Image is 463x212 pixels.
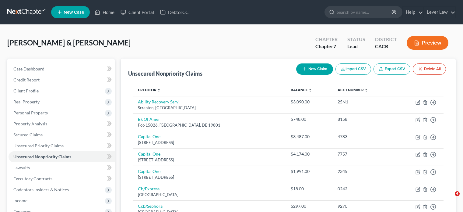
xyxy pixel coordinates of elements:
div: 25N1 [338,99,389,105]
div: District [375,36,397,43]
span: Property Analysis [13,121,47,126]
div: [STREET_ADDRESS] [138,174,281,180]
a: Lever Law [424,7,455,18]
a: Capital One [138,151,160,156]
div: 0242 [338,186,389,192]
a: Client Portal [118,7,157,18]
div: Lead [347,43,365,50]
a: Capital One [138,169,160,174]
a: Unsecured Nonpriority Claims [9,151,115,162]
div: 7757 [338,151,389,157]
div: Unsecured Nonpriority Claims [128,70,202,77]
button: Delete All [413,63,446,75]
input: Search by name... [337,6,392,18]
div: $1,991.00 [291,168,328,174]
div: $4,174.00 [291,151,328,157]
iframe: Intercom live chat [442,191,457,206]
button: Import CSV [335,63,371,75]
span: Codebtors Insiders & Notices [13,187,69,192]
a: Cb/Express [138,186,160,191]
a: Case Dashboard [9,63,115,74]
button: Preview [407,36,448,50]
a: Export CSV [374,63,410,75]
div: $3,090.00 [291,99,328,105]
div: Chapter [315,43,338,50]
div: $18.00 [291,186,328,192]
span: New Case [64,10,84,15]
span: Unsecured Priority Claims [13,143,64,148]
span: Real Property [13,99,40,104]
a: Balance unfold_more [291,88,312,92]
a: Home [92,7,118,18]
button: New Claim [296,63,333,75]
a: Unsecured Priority Claims [9,140,115,151]
i: unfold_more [157,88,161,92]
a: Executory Contracts [9,173,115,184]
div: $3,487.00 [291,134,328,140]
div: Chapter [315,36,338,43]
div: [STREET_ADDRESS] [138,140,281,146]
a: Secured Claims [9,129,115,140]
i: unfold_more [308,88,312,92]
div: 8158 [338,116,389,122]
div: Pob 15026, [GEOGRAPHIC_DATA], DE 19801 [138,122,281,128]
a: Help [403,7,423,18]
div: Status [347,36,365,43]
a: Ability Recovery Servi [138,99,180,104]
a: Lawsuits [9,162,115,173]
span: Executory Contracts [13,176,52,181]
a: Bk Of Amer [138,117,160,122]
span: 7 [333,43,336,49]
span: Credit Report [13,77,40,82]
a: Capital One [138,134,160,139]
div: [GEOGRAPHIC_DATA] [138,192,281,198]
span: Secured Claims [13,132,43,137]
div: Scranton, [GEOGRAPHIC_DATA] [138,105,281,111]
span: [PERSON_NAME] & [PERSON_NAME] [7,38,131,47]
div: 2345 [338,168,389,174]
div: $297.00 [291,203,328,209]
span: 4 [455,191,460,196]
span: Personal Property [13,110,48,115]
i: unfold_more [364,88,368,92]
span: Unsecured Nonpriority Claims [13,154,71,159]
span: Client Profile [13,88,39,93]
span: Case Dashboard [13,66,44,71]
div: 9270 [338,203,389,209]
a: Ccb/Sephora [138,203,163,209]
div: 4783 [338,134,389,140]
div: $748.00 [291,116,328,122]
span: Income [13,198,27,203]
div: CACB [375,43,397,50]
div: [STREET_ADDRESS] [138,157,281,163]
a: Property Analysis [9,118,115,129]
a: Credit Report [9,74,115,85]
span: Lawsuits [13,165,30,170]
a: DebtorCC [157,7,191,18]
a: Creditor unfold_more [138,88,161,92]
a: Acct Number unfold_more [338,88,368,92]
